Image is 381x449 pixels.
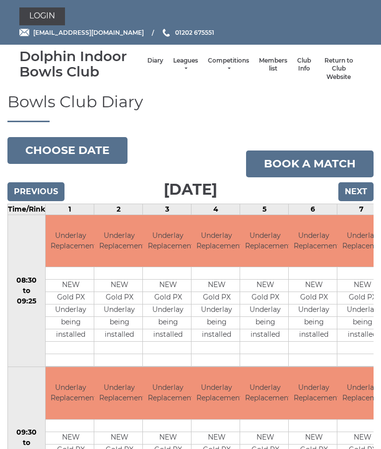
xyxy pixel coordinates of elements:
[143,215,193,267] td: Underlay Replacement
[289,304,339,317] td: Underlay
[46,304,96,317] td: Underlay
[240,292,290,304] td: Gold PX
[94,204,143,215] td: 2
[289,432,339,444] td: NEW
[240,280,290,292] td: NEW
[143,204,191,215] td: 3
[46,280,96,292] td: NEW
[240,215,290,267] td: Underlay Replacement
[191,292,242,304] td: Gold PX
[297,57,311,73] a: Club Info
[191,204,240,215] td: 4
[289,280,339,292] td: NEW
[191,304,242,317] td: Underlay
[259,57,287,73] a: Members list
[191,317,242,329] td: being
[175,29,214,36] span: 01202 675551
[173,57,198,73] a: Leagues
[46,215,96,267] td: Underlay Replacement
[94,367,144,419] td: Underlay Replacement
[94,304,144,317] td: Underlay
[289,204,337,215] td: 6
[19,29,29,36] img: Email
[240,204,289,215] td: 5
[94,280,144,292] td: NEW
[143,317,193,329] td: being
[191,280,242,292] td: NEW
[289,367,339,419] td: Underlay Replacement
[7,137,127,164] button: Choose date
[46,367,96,419] td: Underlay Replacement
[338,182,374,201] input: Next
[46,329,96,342] td: installed
[46,292,96,304] td: Gold PX
[246,150,374,177] a: Book a match
[143,329,193,342] td: installed
[8,204,46,215] td: Time/Rink
[161,28,214,37] a: Phone us 01202 675551
[94,329,144,342] td: installed
[8,215,46,367] td: 08:30 to 09:25
[46,317,96,329] td: being
[289,292,339,304] td: Gold PX
[94,317,144,329] td: being
[143,292,193,304] td: Gold PX
[7,182,64,201] input: Previous
[191,432,242,444] td: NEW
[289,317,339,329] td: being
[19,28,144,37] a: Email [EMAIL_ADDRESS][DOMAIN_NAME]
[240,432,290,444] td: NEW
[240,367,290,419] td: Underlay Replacement
[143,432,193,444] td: NEW
[321,57,357,81] a: Return to Club Website
[143,304,193,317] td: Underlay
[191,367,242,419] td: Underlay Replacement
[208,57,249,73] a: Competitions
[46,204,94,215] td: 1
[289,329,339,342] td: installed
[289,215,339,267] td: Underlay Replacement
[240,317,290,329] td: being
[46,432,96,444] td: NEW
[163,29,170,37] img: Phone us
[19,49,142,79] div: Dolphin Indoor Bowls Club
[191,215,242,267] td: Underlay Replacement
[143,280,193,292] td: NEW
[33,29,144,36] span: [EMAIL_ADDRESS][DOMAIN_NAME]
[7,93,374,122] h1: Bowls Club Diary
[240,329,290,342] td: installed
[94,292,144,304] td: Gold PX
[143,367,193,419] td: Underlay Replacement
[19,7,65,25] a: Login
[94,215,144,267] td: Underlay Replacement
[191,329,242,342] td: installed
[147,57,163,65] a: Diary
[240,304,290,317] td: Underlay
[94,432,144,444] td: NEW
